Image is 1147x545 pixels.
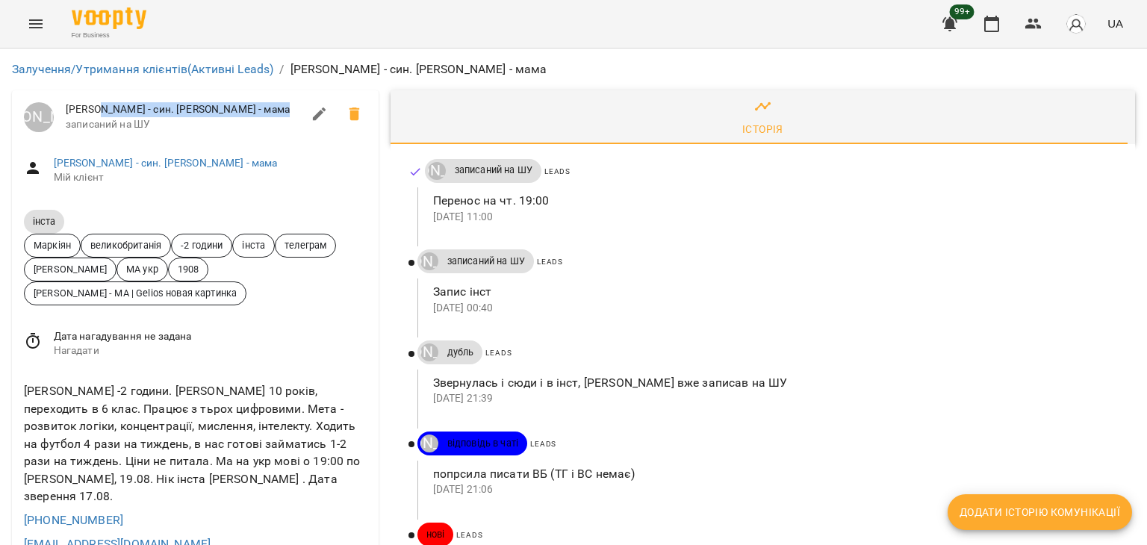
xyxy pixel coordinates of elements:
span: -2 години [172,238,231,252]
span: Маркіян [25,238,80,252]
div: Юрій Тимочко [420,343,438,361]
span: 99+ [950,4,975,19]
p: Запис інст [433,283,1111,301]
span: For Business [72,31,146,40]
span: 1908 [169,262,208,276]
a: [PERSON_NAME] [417,252,438,270]
span: відповідь в чаті [438,437,527,450]
span: інста [24,215,64,228]
span: МА укр [117,262,167,276]
span: Мій клієнт [54,170,367,185]
span: UA [1107,16,1123,31]
span: записаний на ШУ [438,255,534,268]
p: [DATE] 21:39 [433,391,1111,406]
span: записаний на ШУ [446,163,541,177]
p: Звернулась і сюди і в інст, [PERSON_NAME] вже записав на ШУ [433,374,1111,392]
div: Луцук Маркіян [24,102,54,132]
span: записаний на ШУ [66,117,302,132]
p: [DATE] 21:06 [433,482,1111,497]
p: [PERSON_NAME] - син. [PERSON_NAME] - мама [290,60,547,78]
span: Leads [530,440,556,448]
a: [PERSON_NAME] [425,162,446,180]
div: [PERSON_NAME] -2 години. [PERSON_NAME] 10 років, переходить в 6 клас. Працює з тьрох цифровими. М... [21,379,370,508]
span: [PERSON_NAME] [25,262,116,276]
p: [DATE] 11:00 [433,210,1111,225]
a: [PERSON_NAME] [24,102,54,132]
p: попрсила писати ВБ (ТГ і ВС немає) [433,465,1111,483]
button: Додати історію комунікації [948,494,1132,530]
span: Leads [485,349,512,357]
div: Юрій Тимочко [420,435,438,452]
span: Нагадати [54,343,367,358]
span: дубль [438,346,483,359]
span: інста [233,238,274,252]
span: Leads [544,167,571,175]
button: UA [1101,10,1129,37]
span: нові [417,528,454,541]
button: Menu [18,6,54,42]
a: [PHONE_NUMBER] [24,513,123,527]
div: Луцук Маркіян [420,252,438,270]
a: [PERSON_NAME] - син. [PERSON_NAME] - мама [54,157,278,169]
span: [PERSON_NAME] - МА | Gelios новая картинка [25,286,246,300]
span: Додати історію комунікації [960,503,1120,521]
a: [PERSON_NAME] [417,343,438,361]
span: [PERSON_NAME] - син. [PERSON_NAME] - мама [66,102,302,117]
div: Луцук Маркіян [428,162,446,180]
a: Залучення/Утримання клієнтів(Активні Leads) [12,62,273,76]
p: [DATE] 00:40 [433,301,1111,316]
a: [PERSON_NAME] [417,435,438,452]
span: Leads [456,531,482,539]
p: Перенос на чт. 19:00 [433,192,1111,210]
span: Дата нагадування не задана [54,329,367,344]
span: Leads [537,258,563,266]
nav: breadcrumb [12,60,1135,78]
li: / [279,60,284,78]
img: Voopty Logo [72,7,146,29]
img: avatar_s.png [1066,13,1087,34]
div: Історія [742,120,783,138]
span: великобританія [81,238,170,252]
span: телеграм [276,238,335,252]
